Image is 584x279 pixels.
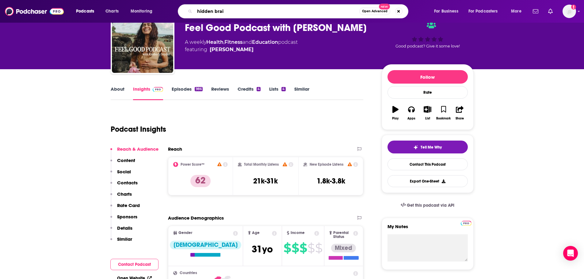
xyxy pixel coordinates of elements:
p: Sponsors [117,214,137,220]
p: Contacts [117,180,138,186]
p: Charts [117,191,132,197]
h1: Podcast Insights [111,125,166,134]
span: Age [252,231,260,235]
p: Content [117,157,135,163]
a: Health [206,39,223,45]
span: Gender [178,231,192,235]
a: Fitness [224,39,242,45]
img: User Profile [563,5,576,18]
h2: Power Score™ [181,162,204,167]
a: Education [252,39,278,45]
p: Social [117,169,131,175]
span: Parental Status [333,231,352,239]
div: Bookmark [436,117,451,120]
a: Charts [101,6,122,16]
a: Lists4 [269,86,285,100]
span: For Podcasters [468,7,498,16]
span: Monitoring [131,7,152,16]
button: open menu [72,6,102,16]
h2: Reach [168,146,182,152]
span: More [511,7,521,16]
button: open menu [507,6,529,16]
button: Similar [110,236,132,247]
span: featuring [185,46,298,53]
button: Apps [403,102,419,124]
p: Rate Card [117,202,140,208]
button: open menu [430,6,466,16]
img: Feel Good Podcast with Kimberly Snyder [112,12,173,73]
div: Good podcast? Give it some love! [382,16,474,54]
div: 4 [257,87,261,91]
span: Logged in as SimonElement [563,5,576,18]
p: Similar [117,236,132,242]
span: Open Advanced [362,10,387,13]
button: Follow [387,70,468,84]
span: For Business [434,7,458,16]
div: Mixed [331,244,356,252]
a: Get this podcast via API [396,198,460,213]
div: Share [456,117,464,120]
div: A weekly podcast [185,39,298,53]
span: , [223,39,224,45]
h2: Audience Demographics [168,215,224,221]
button: Open AdvancedNew [359,8,390,15]
span: $ [292,243,299,253]
button: Charts [110,191,132,202]
h2: Total Monthly Listens [244,162,279,167]
button: open menu [126,6,160,16]
span: Income [291,231,305,235]
span: Get this podcast via API [407,203,454,208]
img: Podchaser Pro [153,87,163,92]
div: List [425,117,430,120]
div: Open Intercom Messenger [563,246,578,261]
button: Sponsors [110,214,137,225]
span: $ [315,243,322,253]
div: [DEMOGRAPHIC_DATA] [170,241,241,249]
button: Details [110,225,132,236]
span: Countries [180,271,197,275]
span: New [379,4,390,9]
button: tell me why sparkleTell Me Why [387,141,468,153]
button: Contacts [110,180,138,191]
p: 62 [190,175,211,187]
button: open menu [464,6,507,16]
span: $ [300,243,307,253]
a: Similar [294,86,309,100]
span: and [242,39,252,45]
img: Podchaser - Follow, Share and Rate Podcasts [5,6,64,17]
button: Content [110,157,135,169]
span: 31 yo [252,243,273,255]
span: Podcasts [76,7,94,16]
p: Reach & Audience [117,146,158,152]
span: Charts [105,7,119,16]
a: Show notifications dropdown [546,6,555,17]
a: Credits4 [238,86,261,100]
p: Details [117,225,132,231]
a: Show notifications dropdown [530,6,541,17]
img: tell me why sparkle [413,145,418,150]
a: Contact This Podcast [387,158,468,170]
button: Show profile menu [563,5,576,18]
input: Search podcasts, credits, & more... [195,6,359,16]
a: Episodes986 [172,86,202,100]
button: Contact Podcast [110,259,158,270]
h2: New Episode Listens [310,162,343,167]
a: Kimberly Snyder [210,46,254,53]
button: Reach & Audience [110,146,158,157]
div: Apps [407,117,415,120]
img: Podchaser Pro [461,221,471,226]
svg: Add a profile image [571,5,576,9]
div: Play [392,117,399,120]
span: $ [284,243,291,253]
button: Bookmark [436,102,452,124]
span: $ [307,243,315,253]
a: Pro website [461,220,471,226]
h3: 1.8k-3.8k [317,176,345,186]
button: Play [387,102,403,124]
span: Tell Me Why [421,145,442,150]
div: 4 [281,87,285,91]
a: Reviews [211,86,229,100]
div: Search podcasts, credits, & more... [184,4,414,18]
